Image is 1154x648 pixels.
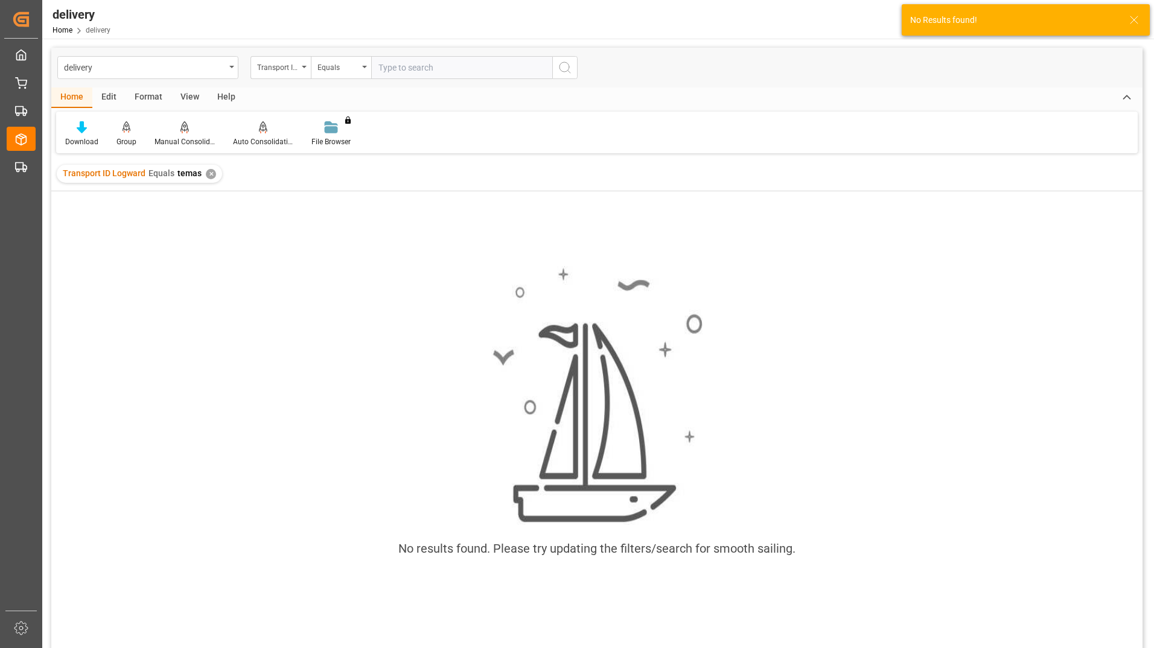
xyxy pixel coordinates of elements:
[257,59,298,73] div: Transport ID Logward
[371,56,552,79] input: Type to search
[92,87,126,108] div: Edit
[64,59,225,74] div: delivery
[126,87,171,108] div: Format
[910,14,1118,27] div: No Results found!
[155,136,215,147] div: Manual Consolidation
[233,136,293,147] div: Auto Consolidation
[177,168,202,178] span: temas
[398,539,795,557] div: No results found. Please try updating the filters/search for smooth sailing.
[63,168,145,178] span: Transport ID Logward
[57,56,238,79] button: open menu
[116,136,136,147] div: Group
[53,26,72,34] a: Home
[65,136,98,147] div: Download
[317,59,359,73] div: Equals
[208,87,244,108] div: Help
[53,5,110,24] div: delivery
[171,87,208,108] div: View
[206,169,216,179] div: ✕
[491,266,703,526] img: smooth_sailing.jpeg
[51,87,92,108] div: Home
[552,56,578,79] button: search button
[148,168,174,178] span: Equals
[311,56,371,79] button: open menu
[250,56,311,79] button: open menu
